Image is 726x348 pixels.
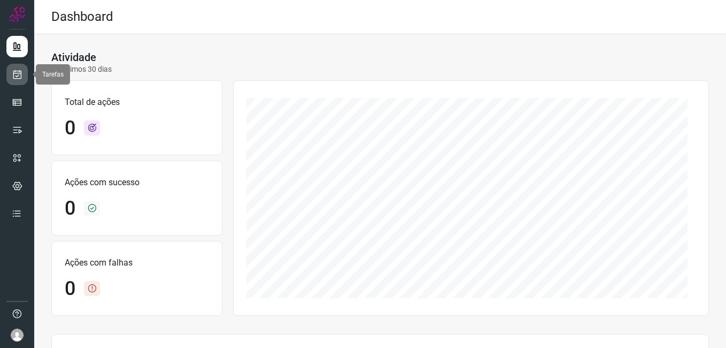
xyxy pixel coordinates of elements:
[9,6,25,22] img: Logo
[11,329,24,342] img: avatar-user-boy.jpg
[51,64,112,75] p: Últimos 30 dias
[42,71,64,78] span: Tarefas
[51,51,96,64] h3: Atividade
[65,176,209,189] p: Ações com sucesso
[65,96,209,109] p: Total de ações
[65,197,75,220] h1: 0
[51,9,113,25] h2: Dashboard
[65,256,209,269] p: Ações com falhas
[65,117,75,140] h1: 0
[65,277,75,300] h1: 0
